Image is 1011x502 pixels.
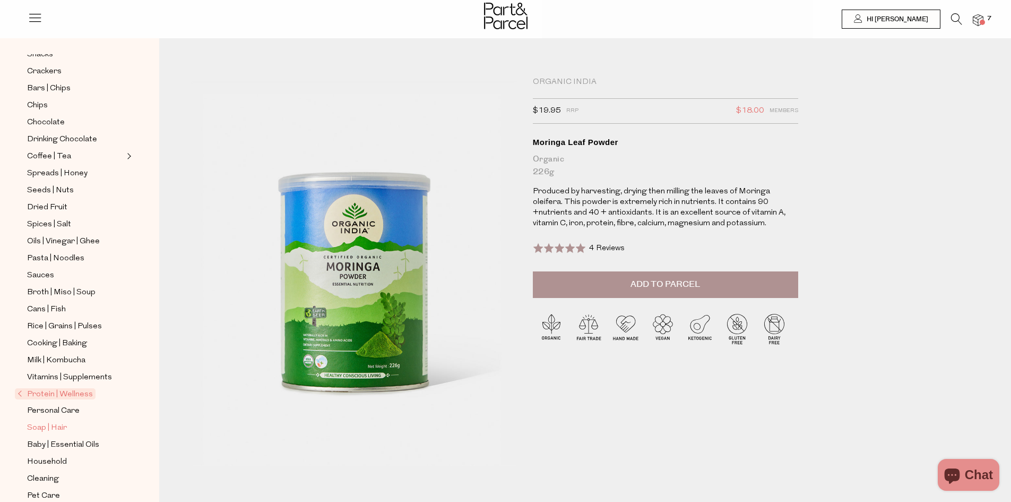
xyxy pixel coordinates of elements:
[27,473,59,486] span: Cleaning
[27,201,67,214] span: Dried Fruit
[27,371,112,384] span: Vitamins | Supplements
[27,337,124,350] a: Cooking | Baking
[566,104,578,118] span: RRP
[27,371,124,384] a: Vitamins | Supplements
[27,472,124,486] a: Cleaning
[27,99,124,112] a: Chips
[27,320,102,333] span: Rice | Grains | Pulses
[27,439,99,452] span: Baby | Essential Oils
[27,48,53,61] span: Snacks
[607,310,644,347] img: P_P-ICONS-Live_Bec_V11_Handmade.svg
[533,137,798,148] div: Moringa Leaf Powder
[27,286,124,299] a: Broth | Miso | Soup
[842,10,940,29] a: Hi [PERSON_NAME]
[27,82,71,95] span: Bars | Chips
[935,459,1003,494] inbox-online-store-chat: Shopify online store chat
[984,14,994,23] span: 7
[27,116,124,129] a: Chocolate
[533,186,798,229] p: Produced by harvesting, drying then milling the leaves of Moringa oleifera. This powder is extrem...
[27,456,67,469] span: Household
[27,235,124,248] a: Oils | Vinegar | Ghee
[18,388,124,401] a: Protein | Wellness
[27,269,54,282] span: Sauces
[484,3,528,29] img: Part&Parcel
[191,81,517,466] img: Moringa Leaf Powder
[124,150,132,163] button: Expand/Collapse Coffee | Tea
[27,116,65,129] span: Chocolate
[27,303,66,316] span: Cans | Fish
[27,286,96,299] span: Broth | Miso | Soup
[27,252,84,265] span: Pasta | Noodles
[27,150,71,163] span: Coffee | Tea
[756,310,793,347] img: P_P-ICONS-Live_Bec_V11_Dairy_Free.svg
[27,184,124,197] a: Seeds | Nuts
[736,104,764,118] span: $18.00
[27,269,124,282] a: Sauces
[27,65,62,78] span: Crackers
[533,153,798,178] div: Organic 226g
[533,271,798,298] button: Add to Parcel
[533,77,798,88] div: Organic India
[27,422,67,435] span: Soap | Hair
[27,405,80,418] span: Personal Care
[27,201,124,214] a: Dried Fruit
[533,310,570,347] img: P_P-ICONS-Live_Bec_V11_Organic.svg
[570,310,607,347] img: P_P-ICONS-Live_Bec_V11_Fair_Trade.svg
[630,278,700,291] span: Add to Parcel
[27,65,124,78] a: Crackers
[719,310,756,347] img: P_P-ICONS-Live_Bec_V11_Gluten_Free.svg
[27,337,87,350] span: Cooking | Baking
[27,354,124,367] a: Milk | Kombucha
[27,48,124,61] a: Snacks
[27,320,124,333] a: Rice | Grains | Pulses
[27,184,74,197] span: Seeds | Nuts
[15,388,96,399] span: Protein | Wellness
[27,404,124,418] a: Personal Care
[27,455,124,469] a: Household
[27,99,48,112] span: Chips
[27,167,88,180] span: Spreads | Honey
[681,310,719,347] img: P_P-ICONS-Live_Bec_V11_Ketogenic.svg
[27,133,124,146] a: Drinking Chocolate
[27,133,97,146] span: Drinking Chocolate
[533,104,561,118] span: $19.95
[27,167,124,180] a: Spreads | Honey
[27,218,124,231] a: Spices | Salt
[27,150,124,163] a: Coffee | Tea
[644,310,681,347] img: P_P-ICONS-Live_Bec_V11_Vegan.svg
[589,244,625,252] span: 4 Reviews
[27,438,124,452] a: Baby | Essential Oils
[27,354,85,367] span: Milk | Kombucha
[770,104,798,118] span: Members
[27,235,100,248] span: Oils | Vinegar | Ghee
[27,421,124,435] a: Soap | Hair
[973,14,983,25] a: 7
[27,218,71,231] span: Spices | Salt
[27,82,124,95] a: Bars | Chips
[27,303,124,316] a: Cans | Fish
[864,15,928,24] span: Hi [PERSON_NAME]
[27,252,124,265] a: Pasta | Noodles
